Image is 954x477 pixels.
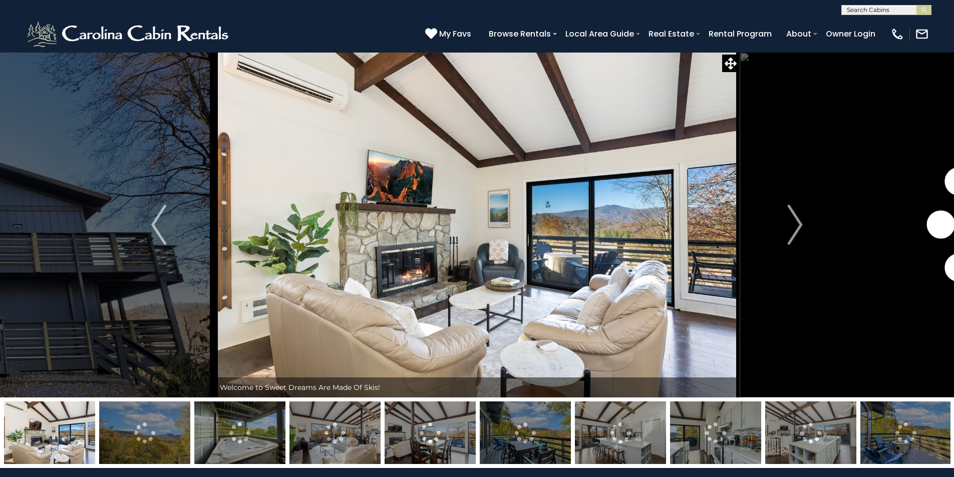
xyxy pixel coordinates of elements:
[215,377,740,397] div: Welcome to Sweet Dreams Are Made Of Skis!
[439,28,471,40] span: My Favs
[575,401,666,464] img: 167530464
[704,25,777,43] a: Rental Program
[560,25,639,43] a: Local Area Guide
[739,52,851,397] button: Next
[484,25,556,43] a: Browse Rentals
[788,205,803,245] img: arrow
[781,25,816,43] a: About
[4,401,95,464] img: 167530462
[25,19,233,49] img: White-1-2.png
[385,401,476,464] img: 167530466
[194,401,285,464] img: 168962302
[103,52,215,397] button: Previous
[151,205,166,245] img: arrow
[99,401,190,464] img: 167390720
[425,28,474,41] a: My Favs
[289,401,381,464] img: 167530463
[765,401,856,464] img: 167530465
[644,25,699,43] a: Real Estate
[670,401,761,464] img: 167390704
[480,401,571,464] img: 167390716
[915,27,929,41] img: mail-regular-white.png
[821,25,880,43] a: Owner Login
[890,27,904,41] img: phone-regular-white.png
[860,401,951,464] img: 167390717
